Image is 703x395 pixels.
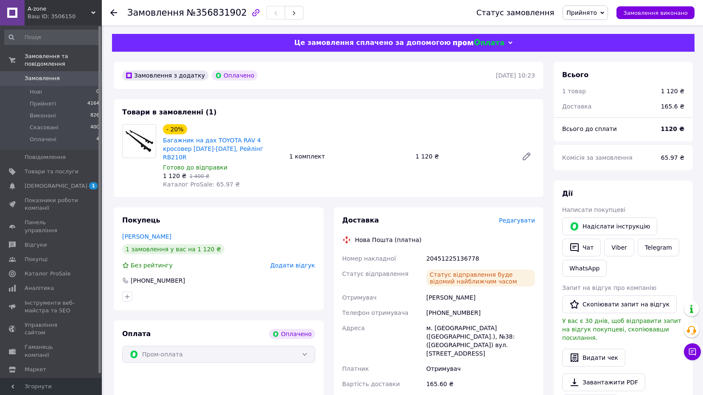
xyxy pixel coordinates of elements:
button: Чат з покупцем [684,343,701,360]
span: Адреса [342,325,365,331]
button: Замовлення виконано [616,6,695,19]
span: Написати покупцеві [562,206,625,213]
span: 826 [90,112,99,120]
time: [DATE] 10:23 [496,72,535,79]
a: Багажник на дах TOYOTA RAV 4 кросовер [DATE]-[DATE], Рейлінг RB210R [163,137,263,161]
span: Управління сайтом [25,321,78,337]
button: Надіслати інструкцію [562,217,657,235]
span: Запит на відгук про компанію [562,284,656,291]
span: Отримувач [342,294,377,301]
img: Багажник на дах TOYOTA RAV 4 кросовер 2000-2020, Рейлінг RB210R [123,129,156,154]
span: Інструменти веб-майстра та SEO [25,299,78,314]
span: Всього [562,71,588,79]
span: Замовлення та повідомлення [25,53,102,68]
span: Прийнято [566,9,597,16]
span: 1 120 ₴ [163,172,186,179]
div: Отримувач [425,361,537,376]
div: Ваш ID: 3506150 [28,13,102,20]
span: Скасовані [30,124,59,131]
span: Аналітика [25,284,54,292]
div: [PHONE_NUMBER] [130,276,186,285]
span: Доставка [342,216,379,224]
div: 165.60 ₴ [425,376,537,392]
span: Доставка [562,103,591,110]
span: Замовлення [25,75,60,82]
span: Товари в замовленні (1) [122,108,217,116]
span: Додати відгук [270,262,315,269]
span: 400 [90,124,99,131]
span: Це замовлення сплачено за допомогою [294,39,451,47]
span: 0 [96,88,99,96]
div: Статус замовлення [476,8,555,17]
span: Дії [562,189,573,197]
div: Замовлення з додатку [122,70,208,81]
a: Telegram [638,239,679,256]
span: Покупець [122,216,160,224]
div: 1 комплект [286,150,412,162]
div: 1 120 ₴ [412,150,515,162]
span: У вас є 30 днів, щоб відправити запит на відгук покупцеві, скопіювавши посилання. [562,317,681,341]
div: - 20% [163,124,187,134]
span: Платник [342,365,369,372]
div: Повернутися назад [110,8,117,17]
span: Повідомлення [25,153,66,161]
a: Завантажити PDF [562,373,645,391]
span: Замовлення виконано [623,10,688,16]
span: Оплата [122,330,151,338]
a: Редагувати [518,148,535,165]
span: Замовлення [127,8,184,18]
a: [PERSON_NAME] [122,233,171,240]
span: Вартість доставки [342,381,400,387]
span: Готово до відправки [163,164,227,171]
span: Оплачені [30,136,56,143]
span: Гаманець компанії [25,343,78,359]
div: Оплачено [269,329,315,339]
span: 1 товар [562,88,586,95]
div: [PERSON_NAME] [425,290,537,305]
a: WhatsApp [562,260,607,277]
button: Скопіювати запит на відгук [562,295,677,313]
span: [DEMOGRAPHIC_DATA] [25,182,87,190]
span: Покупці [25,256,48,263]
b: 1120 ₴ [661,125,684,132]
span: Каталог ProSale [25,270,70,278]
img: evopay logo [453,39,504,47]
span: Телефон отримувача [342,309,409,316]
span: Маркет [25,366,46,373]
span: Товари та послуги [25,168,78,175]
span: 1 400 ₴ [189,173,209,179]
span: Панель управління [25,219,78,234]
div: 165.6 ₴ [656,97,689,116]
div: Статус відправлення буде відомий найближчим часом [426,270,535,287]
div: 20451225136778 [425,251,537,266]
span: 4164 [87,100,99,108]
div: м. [GEOGRAPHIC_DATA] ([GEOGRAPHIC_DATA].), №38: ([GEOGRAPHIC_DATA]) вул. [STREET_ADDRESS] [425,320,537,361]
span: Показники роботи компанії [25,197,78,212]
span: Комісія за замовлення [562,154,633,161]
span: Прийняті [30,100,56,108]
span: 1 [89,182,98,189]
span: Всього до сплати [562,125,617,132]
button: Видати чек [562,349,625,367]
span: Нові [30,88,42,96]
input: Пошук [4,30,100,45]
span: Статус відправлення [342,270,409,277]
div: 1 120 ₴ [661,87,684,95]
span: 65.97 ₴ [661,154,684,161]
span: Номер накладної [342,255,396,262]
span: 4 [96,136,99,143]
div: Нова Пошта (платна) [353,236,424,244]
span: №356831902 [187,8,247,18]
span: Редагувати [499,217,535,224]
button: Чат [562,239,601,256]
a: Viber [604,239,634,256]
span: A-zone [28,5,91,13]
span: Без рейтингу [131,262,173,269]
span: Каталог ProSale: 65.97 ₴ [163,181,240,188]
div: 1 замовлення у вас на 1 120 ₴ [122,244,224,254]
span: Відгуки [25,241,47,249]
span: Виконані [30,112,56,120]
div: [PHONE_NUMBER] [425,305,537,320]
div: Оплачено [212,70,258,81]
